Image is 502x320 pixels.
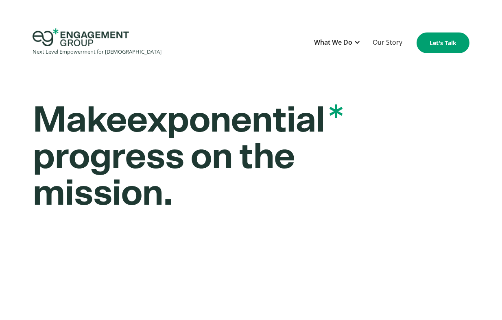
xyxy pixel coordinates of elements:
[33,28,129,46] img: Engagement Group Logo Icon
[33,102,343,212] strong: Make progress on the mission.
[417,32,469,53] a: Let's Talk
[127,102,343,139] span: exponential
[33,28,162,57] a: home
[369,33,406,53] a: Our Story
[33,46,162,57] div: Next Level Empowerment for [DEMOGRAPHIC_DATA]
[310,33,364,53] div: What We Do
[314,37,352,48] div: What We Do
